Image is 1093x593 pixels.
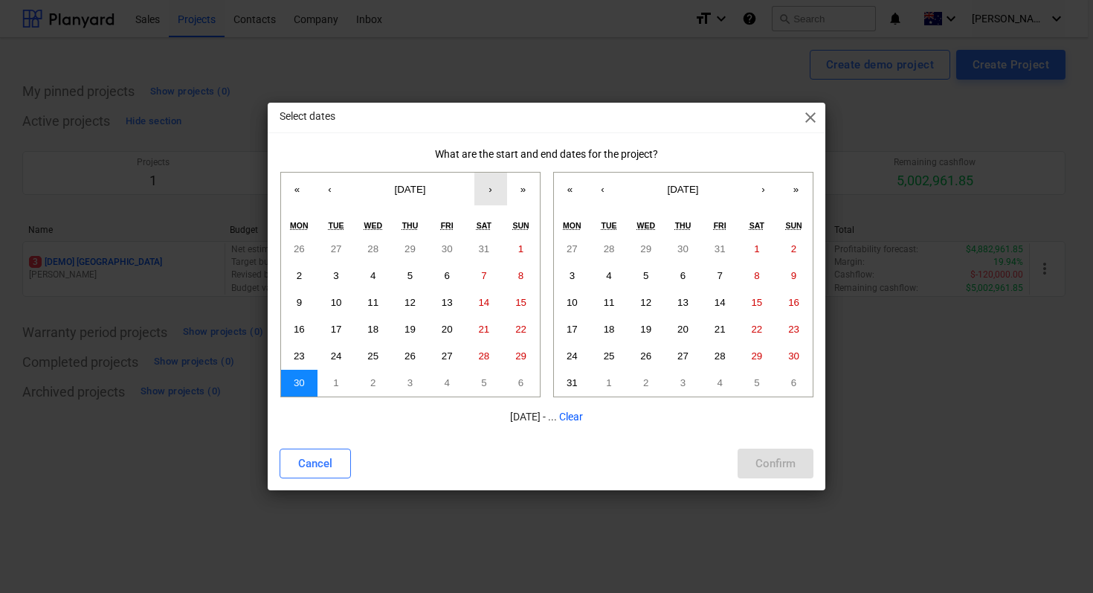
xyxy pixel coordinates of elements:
button: 19 June 2025 [392,316,429,343]
abbr: 10 August 2026 [567,297,578,308]
button: 29 May 2025 [392,236,429,263]
button: 30 August 2026 [776,343,813,370]
button: 28 May 2025 [355,236,392,263]
abbr: Thursday [402,221,419,230]
abbr: 1 September 2026 [606,377,611,388]
abbr: 30 June 2025 [294,377,305,388]
abbr: 6 August 2026 [680,270,686,281]
abbr: Tuesday [329,221,344,230]
button: 26 May 2025 [281,236,318,263]
abbr: 4 July 2025 [444,377,449,388]
abbr: 7 August 2026 [717,270,722,281]
button: 4 August 2026 [590,263,628,289]
abbr: 27 August 2026 [677,350,689,362]
button: 11 August 2026 [590,289,628,316]
abbr: 2 July 2025 [370,377,375,388]
button: Clear [559,409,583,425]
abbr: Sunday [785,221,802,230]
button: 13 June 2025 [428,289,465,316]
button: 20 August 2026 [665,316,702,343]
abbr: Tuesday [602,221,617,230]
abbr: 29 August 2026 [751,350,762,362]
abbr: 5 July 2025 [481,377,486,388]
button: [DATE] [346,173,474,205]
iframe: Chat Widget [1019,522,1093,593]
abbr: 19 June 2025 [404,324,416,335]
abbr: 28 August 2026 [715,350,726,362]
button: 2 June 2025 [281,263,318,289]
button: › [474,173,507,205]
abbr: 26 June 2025 [404,350,416,362]
abbr: 13 June 2025 [442,297,453,308]
button: « [281,173,314,205]
button: 25 August 2026 [590,343,628,370]
button: 27 July 2026 [554,236,591,263]
button: 28 July 2026 [590,236,628,263]
abbr: 17 August 2026 [567,324,578,335]
button: 15 June 2025 [503,289,540,316]
button: Cancel [280,449,351,478]
button: 14 August 2026 [701,289,738,316]
button: › [747,173,780,205]
button: 3 June 2025 [317,263,355,289]
button: 16 June 2025 [281,316,318,343]
div: What are the start and end dates for the project? [280,148,813,160]
abbr: Monday [290,221,309,230]
button: 13 August 2026 [665,289,702,316]
abbr: 2 June 2025 [297,270,302,281]
abbr: Saturday [477,221,491,230]
button: 24 August 2026 [554,343,591,370]
button: 31 August 2026 [554,370,591,397]
abbr: 26 August 2026 [640,350,651,362]
button: 29 June 2025 [503,343,540,370]
abbr: 19 August 2026 [640,324,651,335]
button: 9 June 2025 [281,289,318,316]
abbr: Monday [563,221,581,230]
button: 1 August 2026 [738,236,776,263]
abbr: 22 August 2026 [751,324,762,335]
button: 28 August 2026 [701,343,738,370]
button: 31 July 2026 [701,236,738,263]
abbr: 30 August 2026 [788,350,799,362]
abbr: 27 June 2025 [442,350,453,362]
abbr: 3 June 2025 [333,270,338,281]
abbr: 15 June 2025 [515,297,526,308]
abbr: 16 June 2025 [294,324,305,335]
abbr: 5 September 2026 [754,377,759,388]
button: 27 June 2025 [428,343,465,370]
button: 21 August 2026 [701,316,738,343]
button: 5 June 2025 [392,263,429,289]
abbr: Saturday [749,221,764,230]
abbr: 5 August 2026 [643,270,648,281]
abbr: 4 September 2026 [717,377,722,388]
abbr: 9 June 2025 [297,297,302,308]
button: 20 June 2025 [428,316,465,343]
button: 26 June 2025 [392,343,429,370]
abbr: 21 August 2026 [715,324,726,335]
button: 5 September 2026 [738,370,776,397]
button: 25 June 2025 [355,343,392,370]
button: 1 September 2026 [590,370,628,397]
abbr: 18 August 2026 [604,324,615,335]
button: 31 May 2025 [465,236,503,263]
abbr: Wednesday [637,221,656,230]
button: 6 July 2025 [503,370,540,397]
button: « [554,173,587,205]
p: Select dates [280,109,335,124]
button: 10 June 2025 [317,289,355,316]
button: [DATE] [619,173,747,205]
abbr: 1 August 2026 [754,243,759,254]
button: ‹ [587,173,619,205]
abbr: 10 June 2025 [331,297,342,308]
button: 23 August 2026 [776,316,813,343]
abbr: 24 June 2025 [331,350,342,362]
abbr: 29 June 2025 [515,350,526,362]
button: 3 September 2026 [665,370,702,397]
button: 18 June 2025 [355,316,392,343]
button: 27 August 2026 [665,343,702,370]
abbr: 23 June 2025 [294,350,305,362]
span: [DATE] [668,184,699,195]
button: ‹ [314,173,346,205]
button: 12 August 2026 [628,289,665,316]
abbr: 4 August 2026 [606,270,611,281]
